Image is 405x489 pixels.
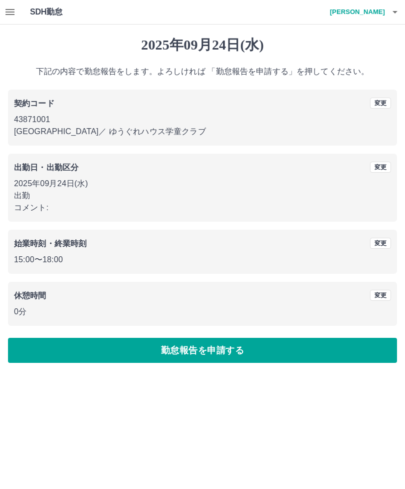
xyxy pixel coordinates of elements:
button: 勤怠報告を申請する [8,338,397,363]
b: 契約コード [14,99,54,108]
button: 変更 [370,290,391,301]
h1: 2025年09月24日(水) [8,37,397,54]
p: 43871001 [14,114,391,126]
button: 変更 [370,238,391,249]
p: コメント: [14,202,391,214]
button: 変更 [370,162,391,173]
p: 2025年09月24日(水) [14,178,391,190]
b: 休憩時間 [14,291,46,300]
b: 出勤日・出勤区分 [14,163,78,172]
p: 下記の内容で勤怠報告をします。よろしければ 「勤怠報告を申請する」を押してください。 [8,66,397,78]
b: 始業時刻・終業時刻 [14,239,86,248]
p: 15:00 〜 18:00 [14,254,391,266]
p: [GEOGRAPHIC_DATA] ／ ゆうぐれハウス学童クラブ [14,126,391,138]
p: 出勤 [14,190,391,202]
button: 変更 [370,98,391,109]
p: 0分 [14,306,391,318]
